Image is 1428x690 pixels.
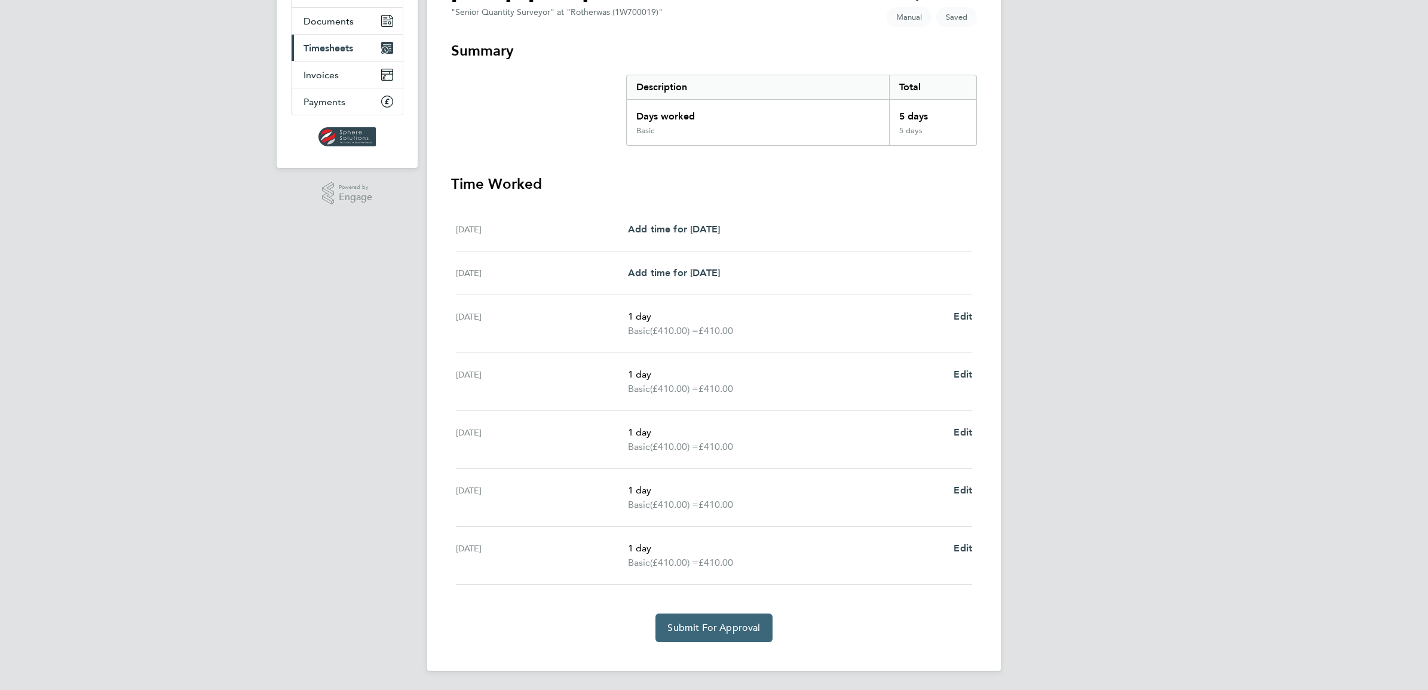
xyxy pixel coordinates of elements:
[628,483,944,498] p: 1 day
[628,222,720,237] a: Add time for [DATE]
[292,88,403,115] a: Payments
[628,498,650,512] span: Basic
[954,427,972,438] span: Edit
[628,267,720,278] span: Add time for [DATE]
[322,182,373,205] a: Powered byEngage
[698,325,733,336] span: £410.00
[304,42,353,54] span: Timesheets
[698,383,733,394] span: £410.00
[628,309,944,324] p: 1 day
[650,499,698,510] span: (£410.00) =
[626,75,977,146] div: Summary
[292,62,403,88] a: Invoices
[954,425,972,440] a: Edit
[655,614,772,642] button: Submit For Approval
[456,222,628,237] div: [DATE]
[650,383,698,394] span: (£410.00) =
[304,16,354,27] span: Documents
[889,75,976,99] div: Total
[291,127,403,146] a: Go to home page
[339,192,372,203] span: Engage
[628,382,650,396] span: Basic
[628,541,944,556] p: 1 day
[954,483,972,498] a: Edit
[628,367,944,382] p: 1 day
[627,100,889,126] div: Days worked
[889,126,976,145] div: 5 days
[954,309,972,324] a: Edit
[292,8,403,34] a: Documents
[627,75,889,99] div: Description
[318,127,376,146] img: spheresolutions-logo-retina.png
[698,557,733,568] span: £410.00
[954,484,972,496] span: Edit
[954,541,972,556] a: Edit
[628,324,650,338] span: Basic
[954,542,972,554] span: Edit
[667,622,760,634] span: Submit For Approval
[698,441,733,452] span: £410.00
[456,266,628,280] div: [DATE]
[456,367,628,396] div: [DATE]
[936,7,977,27] span: This timesheet is Saved.
[698,499,733,510] span: £410.00
[628,425,944,440] p: 1 day
[292,35,403,61] a: Timesheets
[451,7,663,17] div: "Senior Quantity Surveyor" at "Rotherwas (1W700019)"
[456,541,628,570] div: [DATE]
[628,556,650,570] span: Basic
[456,483,628,512] div: [DATE]
[650,441,698,452] span: (£410.00) =
[636,126,654,136] div: Basic
[628,223,720,235] span: Add time for [DATE]
[887,7,931,27] span: This timesheet was manually created.
[628,440,650,454] span: Basic
[451,174,977,194] h3: Time Worked
[650,557,698,568] span: (£410.00) =
[650,325,698,336] span: (£410.00) =
[954,367,972,382] a: Edit
[954,311,972,322] span: Edit
[628,266,720,280] a: Add time for [DATE]
[954,369,972,380] span: Edit
[456,425,628,454] div: [DATE]
[304,96,345,108] span: Payments
[304,69,339,81] span: Invoices
[451,41,977,60] h3: Summary
[456,309,628,338] div: [DATE]
[889,100,976,126] div: 5 days
[339,182,372,192] span: Powered by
